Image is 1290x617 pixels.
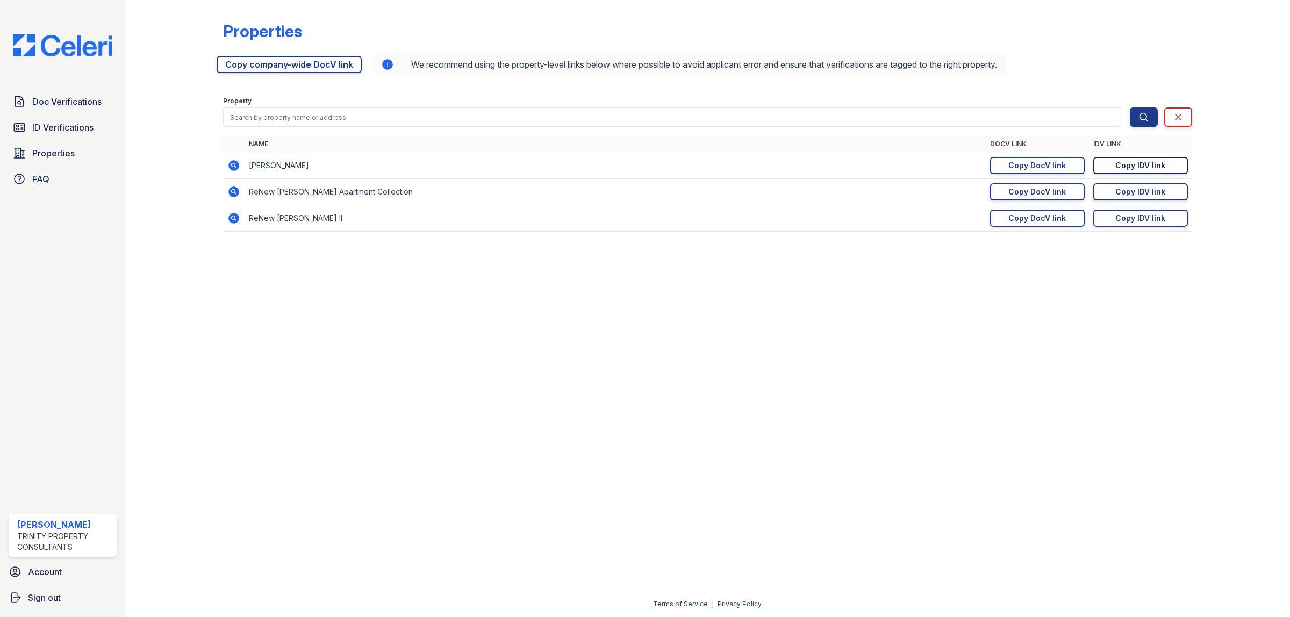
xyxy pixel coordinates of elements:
th: Name [245,135,986,153]
a: Copy IDV link [1093,183,1188,200]
span: Account [28,565,62,578]
span: FAQ [32,173,49,185]
a: Copy company-wide DocV link [217,56,362,73]
div: Copy DocV link [1008,186,1066,197]
div: Copy IDV link [1115,186,1165,197]
a: Doc Verifications [9,91,117,112]
div: Copy IDV link [1115,213,1165,224]
a: FAQ [9,168,117,190]
a: Copy DocV link [990,210,1085,227]
span: ID Verifications [32,121,94,134]
a: Privacy Policy [718,600,762,608]
a: Copy DocV link [990,183,1085,200]
span: Sign out [28,591,61,604]
div: Trinity Property Consultants [17,531,112,553]
a: Copy IDV link [1093,157,1188,174]
img: CE_Logo_Blue-a8612792a0a2168367f1c8372b55b34899dd931a85d93a1a3d3e32e68fde9ad4.png [4,34,121,56]
th: DocV Link [986,135,1089,153]
a: Copy DocV link [990,157,1085,174]
div: | [712,600,714,608]
div: Copy DocV link [1008,160,1066,171]
a: Account [4,561,121,583]
input: Search by property name or address [223,107,1121,127]
td: [PERSON_NAME] [245,153,986,179]
span: Doc Verifications [32,95,102,108]
td: ReNew [PERSON_NAME] II [245,205,986,232]
div: We recommend using the property-level links below where possible to avoid applicant error and ens... [372,54,1006,75]
a: Properties [9,142,117,164]
label: Property [223,97,252,105]
a: Copy IDV link [1093,210,1188,227]
div: Properties [223,21,302,41]
th: IDV Link [1089,135,1192,153]
span: Properties [32,147,75,160]
td: ReNew [PERSON_NAME] Apartment Collection [245,179,986,205]
div: Copy IDV link [1115,160,1165,171]
a: ID Verifications [9,117,117,138]
div: [PERSON_NAME] [17,518,112,531]
div: Copy DocV link [1008,213,1066,224]
a: Terms of Service [653,600,708,608]
a: Sign out [4,587,121,608]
